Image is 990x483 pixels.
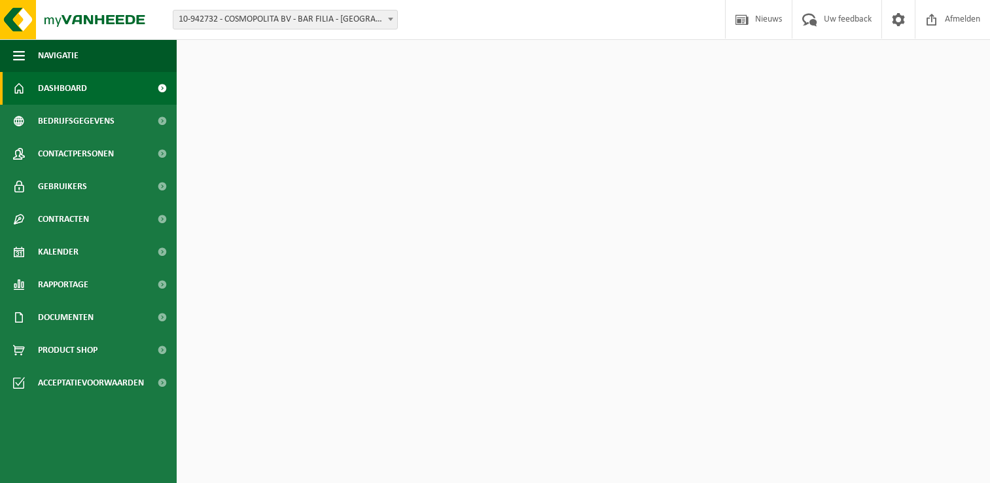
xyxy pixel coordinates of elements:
span: Bedrijfsgegevens [38,105,115,137]
span: Navigatie [38,39,79,72]
span: Dashboard [38,72,87,105]
span: Gebruikers [38,170,87,203]
span: Product Shop [38,334,97,367]
span: Acceptatievoorwaarden [38,367,144,399]
span: Rapportage [38,268,88,301]
span: Contactpersonen [38,137,114,170]
span: 10-942732 - COSMOPOLITA BV - BAR FILIA - KORTRIJK [173,10,397,29]
span: Contracten [38,203,89,236]
span: Kalender [38,236,79,268]
span: Documenten [38,301,94,334]
span: 10-942732 - COSMOPOLITA BV - BAR FILIA - KORTRIJK [173,10,398,29]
